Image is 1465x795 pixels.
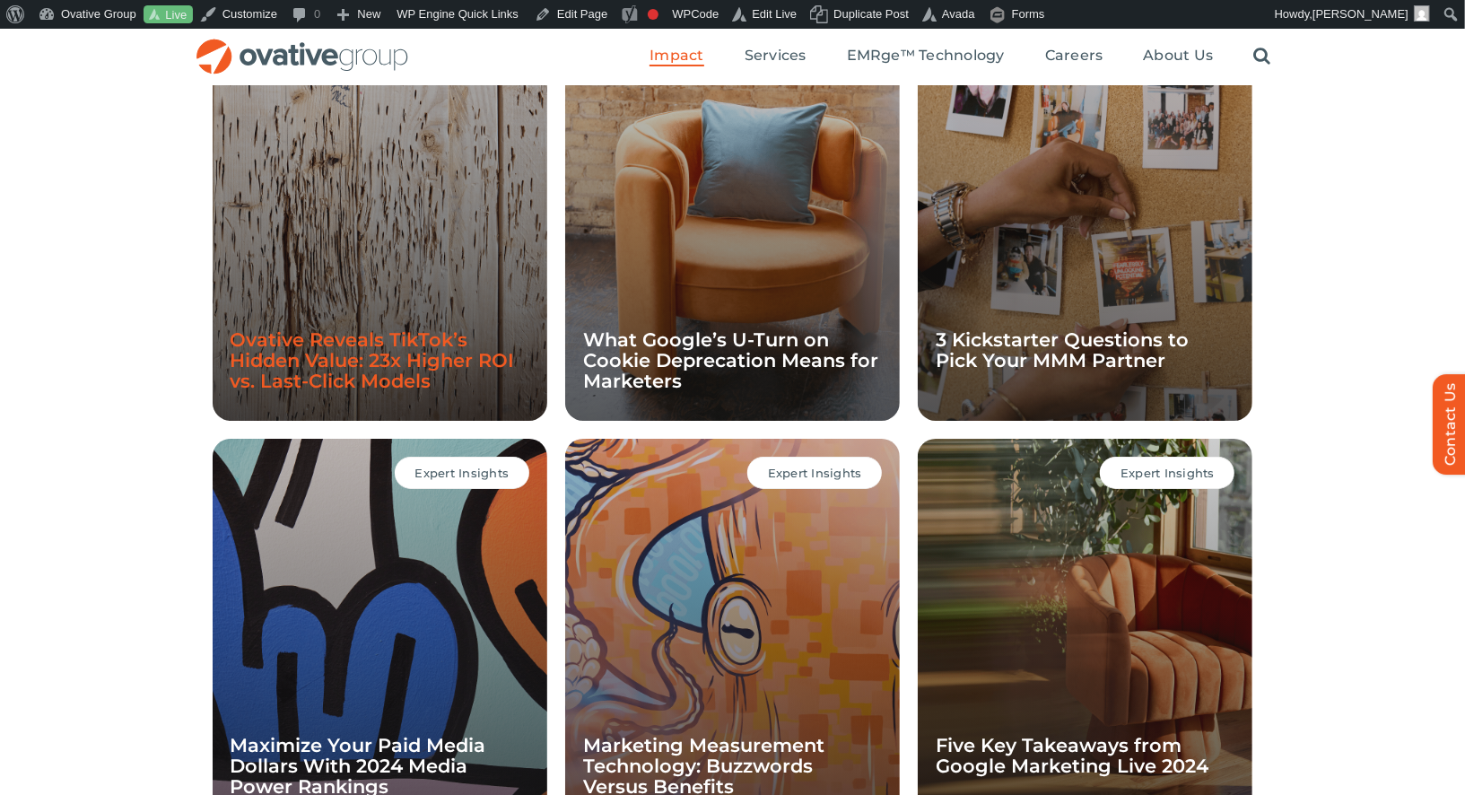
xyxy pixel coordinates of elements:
a: Services [745,47,807,66]
a: Careers [1045,47,1103,66]
nav: Menu [650,28,1270,85]
a: Search [1253,47,1270,66]
span: Impact [650,47,703,65]
a: Ovative Reveals TikTok’s Hidden Value: 23x Higher ROI vs. Last-Click Models [231,328,515,392]
span: About Us [1143,47,1213,65]
a: What Google’s U-Turn on Cookie Deprecation Means for Marketers [583,328,878,392]
a: Live [144,5,193,24]
a: 3 Kickstarter Questions to Pick Your MMM Partner [936,328,1189,371]
a: OG_Full_horizontal_RGB [195,37,410,54]
a: Five Key Takeaways from Google Marketing Live 2024 [936,734,1208,777]
a: About Us [1143,47,1213,66]
span: [PERSON_NAME] [1312,7,1408,21]
a: Impact [650,47,703,66]
span: Careers [1045,47,1103,65]
span: Services [745,47,807,65]
div: Focus keyphrase not set [648,9,658,20]
a: EMRge™ Technology [847,47,1005,66]
span: EMRge™ Technology [847,47,1005,65]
